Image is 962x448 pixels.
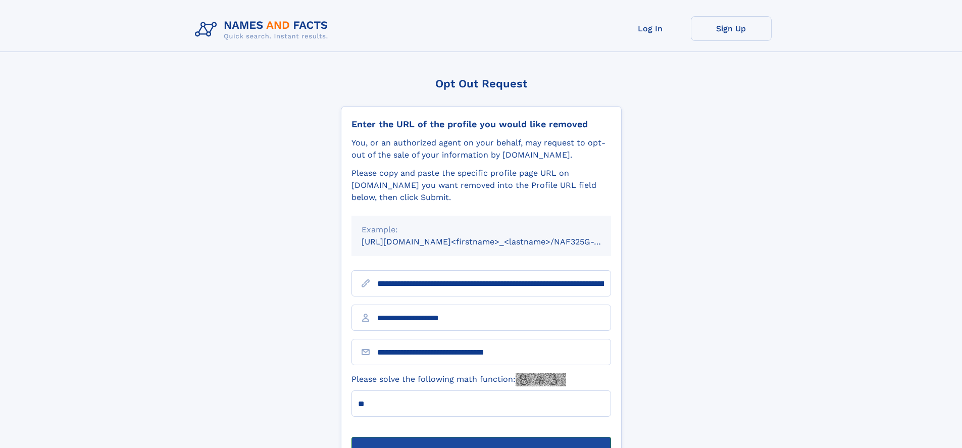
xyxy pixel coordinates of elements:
[351,137,611,161] div: You, or an authorized agent on your behalf, may request to opt-out of the sale of your informatio...
[610,16,691,41] a: Log In
[691,16,772,41] a: Sign Up
[362,237,630,246] small: [URL][DOMAIN_NAME]<firstname>_<lastname>/NAF325G-xxxxxxxx
[351,373,566,386] label: Please solve the following math function:
[351,119,611,130] div: Enter the URL of the profile you would like removed
[191,16,336,43] img: Logo Names and Facts
[341,77,622,90] div: Opt Out Request
[362,224,601,236] div: Example:
[351,167,611,204] div: Please copy and paste the specific profile page URL on [DOMAIN_NAME] you want removed into the Pr...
